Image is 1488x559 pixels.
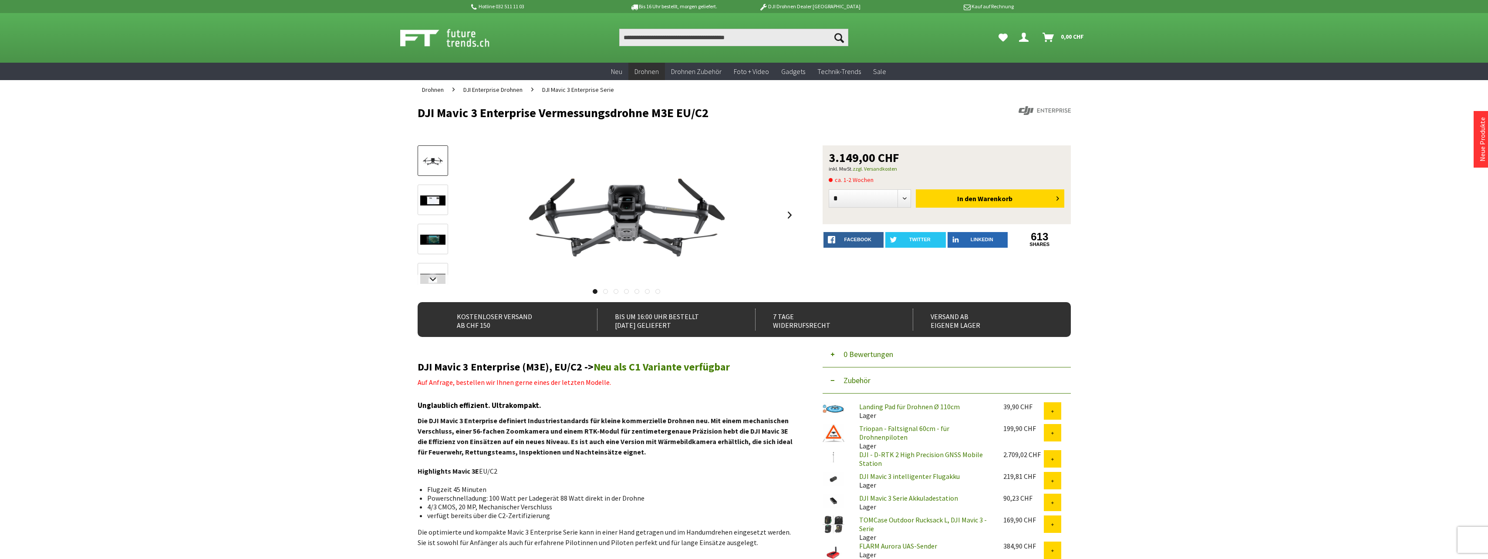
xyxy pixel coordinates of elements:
[418,466,796,476] p: EU/C2
[823,472,844,486] img: DJI Mavic 3 intelligenter Flugakku
[420,274,445,284] img: DJI Pilot 2
[427,502,790,511] li: 4/3 CMOS, 20 MP, Mechanischer Verschluss
[427,485,790,494] li: Flugzeit 45 Minuten
[734,67,769,76] span: Foto + Video
[439,309,578,330] div: Kostenloser Versand ab CHF 150
[957,194,976,203] span: In den
[823,494,844,508] img: DJI Mavic 3 Serie Akkuladestation
[542,86,614,94] span: DJI Mavic 3 Enterprise Serie
[859,402,960,411] a: Landing Pad für Drohnen Ø 110cm
[1009,242,1070,247] a: shares
[817,67,861,76] span: Technik-Trends
[823,450,844,464] img: DJI - D-RTK 2 High Precision GNSS Mobile Station
[823,515,844,533] img: TOMCase Outdoor Rucksack L, DJI Mavic 3 -Serie
[823,341,1071,367] button: 0 Bewertungen
[978,194,1012,203] span: Warenkorb
[459,80,527,99] a: DJI Enterprise Drohnen
[1003,515,1044,524] div: 169,90 CHF
[844,237,871,242] span: facebook
[538,80,618,99] a: DJI Mavic 3 Enterprise Serie
[1016,29,1036,46] a: Dein Konto
[742,1,877,12] p: DJI Drohnen Dealer [GEOGRAPHIC_DATA]
[427,511,790,520] li: verfügt bereits über die C2-Zertifizierung
[606,1,742,12] p: Bis 16 Uhr bestellt, morgen geliefert.
[859,472,960,481] a: DJI Mavic 3 intelligenter Flugakku
[830,29,848,46] button: Suchen
[859,515,987,533] a: TOMCase Outdoor Rucksack L, DJI Mavic 3 -Serie
[885,232,946,248] a: twitter
[611,67,622,76] span: Neu
[420,235,445,245] img: DJI FlightHub 2
[853,165,897,172] a: zzgl. Versandkosten
[594,360,730,374] a: Neu als C1 Variante verfügbar
[1009,232,1070,242] a: 613
[628,63,665,81] a: Drohnen
[878,1,1014,12] p: Kauf auf Rechnung
[852,515,996,542] div: Lager
[634,67,659,76] span: Drohnen
[427,494,790,502] li: Powerschnelladung: 100 Watt per Ladegerät 88 Watt direkt in der Drohne
[619,29,848,46] input: Produkt, Marke, Kategorie, EAN, Artikelnummer…
[948,232,1008,248] a: LinkedIn
[671,67,722,76] span: Drohnen Zubehör
[859,424,949,441] a: Triopan - Faltsignal 60cm - für Drohnenpiloten
[418,80,448,99] a: Drohnen
[1061,30,1084,44] span: 0,00 CHF
[852,472,996,489] div: Lager
[852,424,996,450] div: Lager
[418,467,479,475] strong: Highlights Mavic 3E
[859,494,958,502] a: DJI Mavic 3 Serie Akkuladestation
[665,63,728,81] a: Drohnen Zubehör
[422,86,444,94] span: Drohnen
[418,528,791,547] span: Die optimierte und kompakte Mavic 3 Enterprise Serie kann in einer Hand getragen und im Handumdre...
[909,237,931,242] span: twitter
[859,542,937,550] a: FLARM Aurora UAS-Sender
[916,189,1064,208] button: In den Warenkorb
[867,63,892,81] a: Sale
[1478,117,1487,162] a: Neue Produkte
[823,402,844,414] img: Landing Pad für Drohnen Ø 110cm
[1003,402,1044,411] div: 39,90 CHF
[470,1,606,12] p: Hotline 032 511 11 03
[811,63,867,81] a: Technik-Trends
[852,542,996,559] div: Lager
[913,309,1052,330] div: Versand ab eigenem Lager
[463,86,523,94] span: DJI Enterprise Drohnen
[400,27,509,49] img: Shop Futuretrends - zur Startseite wechseln
[775,63,811,81] a: Gadgets
[418,378,611,387] span: Auf Anfrage, bestellen wir Ihnen gerne eines der letzten Modelle.
[823,367,1071,394] button: Zubehör
[1019,106,1071,115] img: DJI Enterprise
[829,164,1065,174] p: inkl. MwSt.
[829,175,874,185] span: ca. 1-2 Wochen
[418,106,940,119] h1: DJI Mavic 3 Enterprise Vermessungsdrohne M3E EU/C2
[418,361,796,373] h2: DJI Mavic 3 Enterprise (M3E), EU/C2 ->
[605,63,628,81] a: Neu
[1003,424,1044,433] div: 199,90 CHF
[829,152,899,164] span: 3.149,00 CHF
[781,67,805,76] span: Gadgets
[728,63,775,81] a: Foto + Video
[859,450,983,468] a: DJI - D-RTK 2 High Precision GNSS Mobile Station
[971,237,993,242] span: LinkedIn
[1003,542,1044,550] div: 384,90 CHF
[420,154,445,168] img: Vorschau: DJI Mavic 3E
[994,29,1012,46] a: Meine Favoriten
[1039,29,1088,46] a: Warenkorb
[823,232,884,248] a: facebook
[420,195,445,205] img: DJI Wärmebild-Analysetool 3.0
[418,416,793,456] strong: Die DJI Mavic 3 Enterprise definiert Industriestandards für kleine kommerzielle Drohnen neu. Mit ...
[503,145,750,285] img: DJI Mavic 3E
[1003,494,1044,502] div: 90,23 CHF
[1003,450,1044,459] div: 2.709,02 CHF
[418,400,796,411] h3: Unglaublich effizient. Ultrakompakt.
[852,402,996,420] div: Lager
[823,424,844,443] img: Triopan - Faltsignal 60cm - für Drohnenpiloten
[873,67,886,76] span: Sale
[852,494,996,511] div: Lager
[755,309,894,330] div: 7 Tage Widerrufsrecht
[1003,472,1044,481] div: 219,81 CHF
[597,309,736,330] div: Bis um 16:00 Uhr bestellt [DATE] geliefert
